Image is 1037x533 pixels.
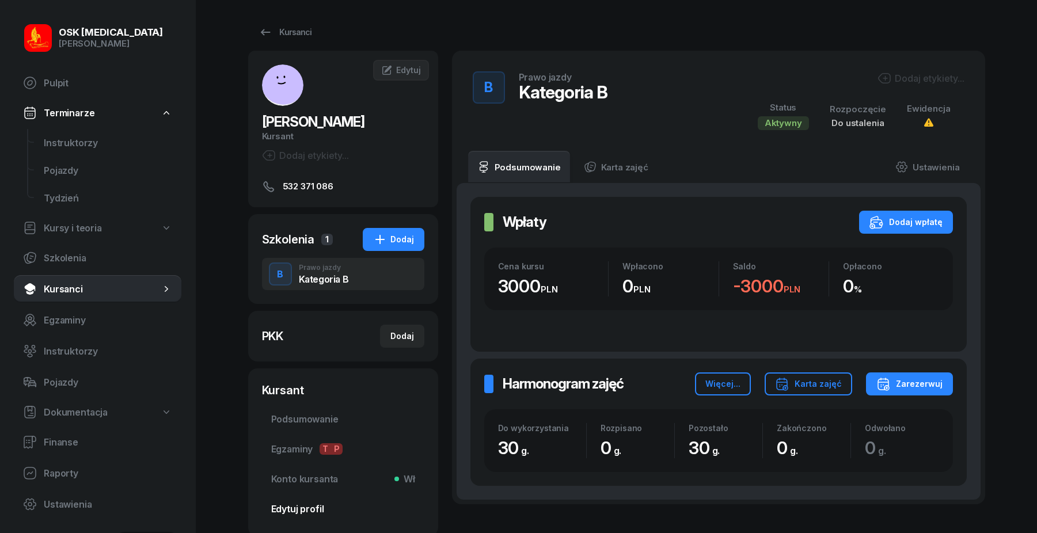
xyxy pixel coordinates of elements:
[262,231,315,248] div: Szkolenia
[876,377,943,391] div: Zarezerwuj
[44,165,172,176] span: Pojazdy
[859,211,953,234] button: Dodaj wpłatę
[866,372,953,395] button: Zarezerwuj
[541,284,558,295] small: PLN
[878,71,964,85] button: Dodaj etykiety...
[320,443,331,455] span: T
[399,474,415,485] span: Wł
[733,261,829,271] div: Saldo
[271,443,415,455] span: Egzaminy
[44,346,172,357] span: Instruktorzy
[390,329,414,343] div: Dodaj
[854,284,862,295] small: %
[59,39,163,49] div: [PERSON_NAME]
[878,445,886,456] small: g.
[44,193,172,204] span: Tydzień
[44,468,172,479] span: Raporty
[886,151,968,183] a: Ustawienia
[765,372,852,395] button: Karta zajęć
[35,157,181,184] a: Pojazdy
[14,459,181,487] a: Raporty
[259,25,312,39] div: Kursanci
[865,423,939,433] div: Odwołano
[689,423,762,433] div: Pozostało
[262,435,424,463] a: EgzaminyTP
[44,138,172,149] span: Instruktorzy
[790,445,798,456] small: g.
[519,73,572,82] div: Prawo jazdy
[14,69,181,97] a: Pulpit
[521,445,529,456] small: g.
[498,261,609,271] div: Cena kursu
[758,102,809,113] div: Status
[35,184,181,212] a: Tydzień
[498,276,609,296] div: 3000
[14,275,181,303] a: Kursanci
[262,149,349,162] button: Dodaj etykiety...
[321,234,333,245] span: 1
[59,28,163,37] div: OSK [MEDICAL_DATA]
[622,261,719,271] div: Wpłacono
[272,266,288,282] div: B
[299,264,349,271] div: Prawo jazdy
[14,306,181,334] a: Egzaminy
[758,116,809,130] div: Aktywny
[689,437,725,458] span: 30
[14,368,181,396] a: Pojazdy
[784,284,801,295] small: PLN
[283,180,333,193] span: 532 371 086
[14,244,181,272] a: Szkolenia
[907,104,951,114] div: Ewidencja
[269,262,292,285] button: B
[271,504,415,515] span: Edytuj profil
[830,104,886,115] div: Rozpoczęcie
[843,261,939,271] div: Opłacono
[262,258,424,290] button: BPrawo jazdyKategoria B
[262,382,424,398] div: Kursant
[331,443,343,455] span: P
[262,405,424,433] a: Podsumowanie
[44,253,172,264] span: Szkolenia
[480,76,497,99] div: B
[865,437,892,458] span: 0
[271,474,415,485] span: Konto kursanta
[373,233,414,246] div: Dodaj
[705,377,740,391] div: Więcej...
[44,108,94,119] span: Terminarze
[831,117,884,128] span: Do ustalenia
[601,437,628,458] span: 0
[248,21,322,44] a: Kursanci
[262,131,424,142] div: Kursant
[622,276,719,296] div: 0
[695,372,751,395] button: Więcej...
[498,423,586,433] div: Do wykorzystania
[44,284,161,295] span: Kursanci
[633,284,651,295] small: PLN
[498,437,535,458] span: 30
[44,223,102,234] span: Kursy i teoria
[14,100,181,125] a: Terminarze
[575,151,658,183] a: Karta zajęć
[775,377,842,391] div: Karta zajęć
[44,499,172,510] span: Ustawienia
[44,78,172,89] span: Pulpit
[14,337,181,365] a: Instruktorzy
[777,423,850,433] div: Zakończono
[14,428,181,456] a: Finanse
[44,437,172,448] span: Finanse
[44,377,172,388] span: Pojazdy
[44,315,172,326] span: Egzaminy
[396,65,420,75] span: Edytuj
[519,82,607,102] div: Kategoria B
[262,465,424,493] a: Konto kursantaWł
[14,490,181,518] a: Ustawienia
[712,445,720,456] small: g.
[614,445,622,456] small: g.
[262,495,424,523] a: Edytuj profil
[262,180,424,193] a: 532 371 086
[473,71,505,104] button: B
[14,215,181,241] a: Kursy i teoria
[262,328,284,344] div: PKK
